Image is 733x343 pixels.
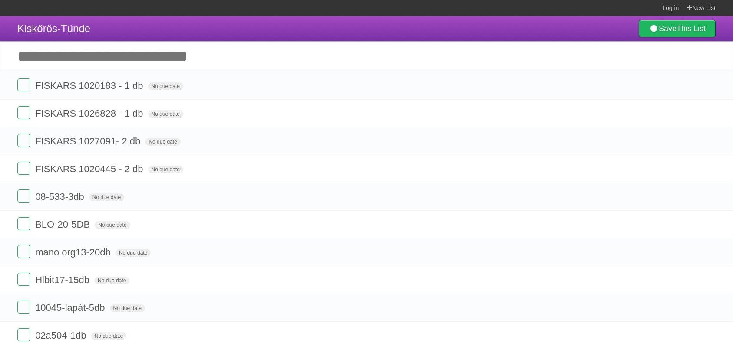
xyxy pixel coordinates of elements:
span: No due date [89,193,124,201]
span: No due date [110,304,145,312]
span: mano org13-20db [35,247,113,258]
span: Kiskőrös-Tünde [17,23,90,34]
span: No due date [94,277,129,284]
span: BLO-20-5DB [35,219,92,230]
span: Hlbit17-15db [35,274,92,285]
span: FISKARS 1020183 - 1 db [35,80,145,91]
a: SaveThis List [639,20,716,37]
span: 08-533-3db [35,191,86,202]
label: Done [17,162,30,175]
label: Done [17,301,30,314]
span: No due date [116,249,151,257]
label: Done [17,189,30,203]
label: Done [17,217,30,230]
span: 02a504-1db [35,330,88,341]
span: No due date [148,110,183,118]
label: Done [17,328,30,341]
span: No due date [145,138,180,146]
label: Done [17,78,30,91]
b: This List [677,24,706,33]
label: Done [17,106,30,119]
label: Done [17,273,30,286]
label: Done [17,134,30,147]
span: No due date [91,332,126,340]
label: Done [17,245,30,258]
span: FISKARS 1026828 - 1 db [35,108,145,119]
span: No due date [148,166,183,173]
span: 10045-lapát-5db [35,302,107,313]
span: No due date [95,221,130,229]
span: FISKARS 1020445 - 2 db [35,163,145,174]
span: FISKARS 1027091- 2 db [35,136,142,147]
span: No due date [148,82,183,90]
